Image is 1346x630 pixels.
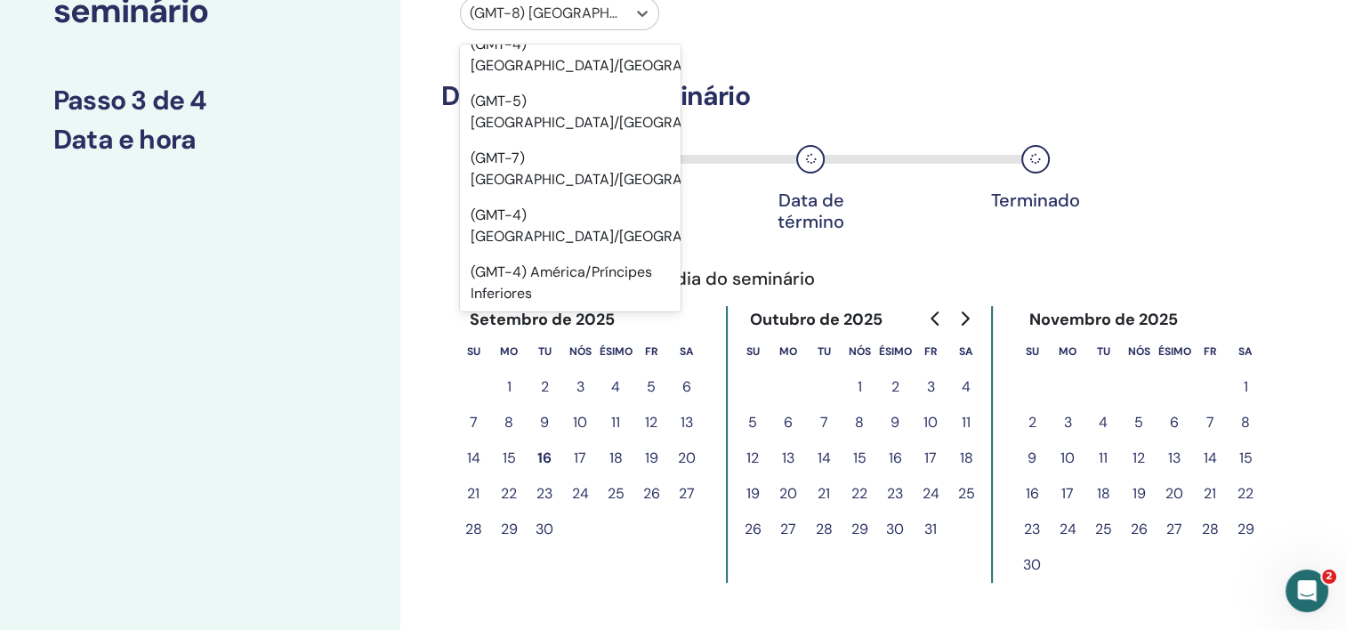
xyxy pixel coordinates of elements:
th: Segunda-feira [491,334,527,369]
button: 1 [842,369,877,405]
button: 27 [770,512,806,547]
button: 1 [491,369,527,405]
button: 20 [669,440,705,476]
button: 9 [877,405,913,440]
button: 18 [1085,476,1121,512]
button: 31 [913,512,948,547]
th: Sexta-feira [1192,334,1228,369]
button: 23 [877,476,913,512]
th: Quarta-feira [1121,334,1157,369]
button: Ir para o mês anterior [922,301,950,336]
div: (GMT-5) [GEOGRAPHIC_DATA]/[GEOGRAPHIC_DATA] [460,84,681,141]
button: 13 [770,440,806,476]
button: 25 [598,476,633,512]
button: 15 [1228,440,1263,476]
th: Segunda-feira [770,334,806,369]
div: (GMT-7) [GEOGRAPHIC_DATA]/[GEOGRAPHIC_DATA] [460,141,681,198]
button: 26 [735,512,770,547]
button: 11 [948,405,984,440]
div: Novembro de 2025 [1014,306,1192,334]
button: 16 [1014,476,1050,512]
button: 10 [562,405,598,440]
button: 14 [806,440,842,476]
button: 5 [735,405,770,440]
button: 7 [455,405,491,440]
th: Segunda-feira [1050,334,1085,369]
button: 24 [562,476,598,512]
th: Domingo [455,334,491,369]
button: 19 [735,476,770,512]
button: 3 [562,369,598,405]
button: 25 [948,476,984,512]
button: 14 [455,440,491,476]
th: Sexta-feira [913,334,948,369]
button: 8 [842,405,877,440]
button: 6 [669,369,705,405]
button: 11 [1085,440,1121,476]
div: Data de término [766,190,855,232]
button: 7 [1192,405,1228,440]
button: 29 [1228,512,1263,547]
button: 2 [527,369,562,405]
div: (GMT-4) América/Príncipes Inferiores [460,254,681,311]
th: Domingo [1014,334,1050,369]
h3: Passo 3 de 4 [53,85,347,117]
button: 3 [1050,405,1085,440]
button: 26 [633,476,669,512]
th: Quinta-feira [1157,334,1192,369]
button: 28 [806,512,842,547]
button: 30 [1014,547,1050,583]
button: 6 [770,405,806,440]
button: 29 [842,512,877,547]
button: 27 [1157,512,1192,547]
button: 28 [455,512,491,547]
button: 30 [877,512,913,547]
th: Terça-feira [1085,334,1121,369]
button: 12 [633,405,669,440]
th: Quarta-feira [842,334,877,369]
button: 10 [1050,440,1085,476]
button: 20 [1157,476,1192,512]
button: 5 [633,369,669,405]
button: 9 [1014,440,1050,476]
button: 15 [842,440,877,476]
button: 25 [1085,512,1121,547]
button: 24 [913,476,948,512]
th: Domingo [735,334,770,369]
button: 19 [1121,476,1157,512]
th: Quinta-feira [598,334,633,369]
button: 22 [842,476,877,512]
button: 19 [633,440,669,476]
button: 27 [669,476,705,512]
th: Quarta-feira [562,334,598,369]
h3: Data e hora do seminário [441,80,1141,112]
button: 2 [877,369,913,405]
button: 30 [527,512,562,547]
button: 14 [1192,440,1228,476]
button: 11 [598,405,633,440]
th: Sábado [948,334,984,369]
button: 12 [1121,440,1157,476]
div: Terminado [991,190,1080,211]
button: 4 [1085,405,1121,440]
h3: Data e hora [53,124,347,156]
button: 16 [877,440,913,476]
button: 21 [455,476,491,512]
button: 21 [806,476,842,512]
button: 29 [491,512,527,547]
button: 13 [1157,440,1192,476]
button: 3 [913,369,948,405]
button: 9 [527,405,562,440]
button: 21 [1192,476,1228,512]
button: 4 [598,369,633,405]
button: 7 [806,405,842,440]
button: 17 [562,440,598,476]
button: Vá para o próximo mês [950,301,979,336]
button: 6 [1157,405,1192,440]
button: 4 [948,369,984,405]
button: 23 [1014,512,1050,547]
button: 17 [1050,476,1085,512]
button: 8 [1228,405,1263,440]
button: 1 [1228,369,1263,405]
th: Sexta-feira [633,334,669,369]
